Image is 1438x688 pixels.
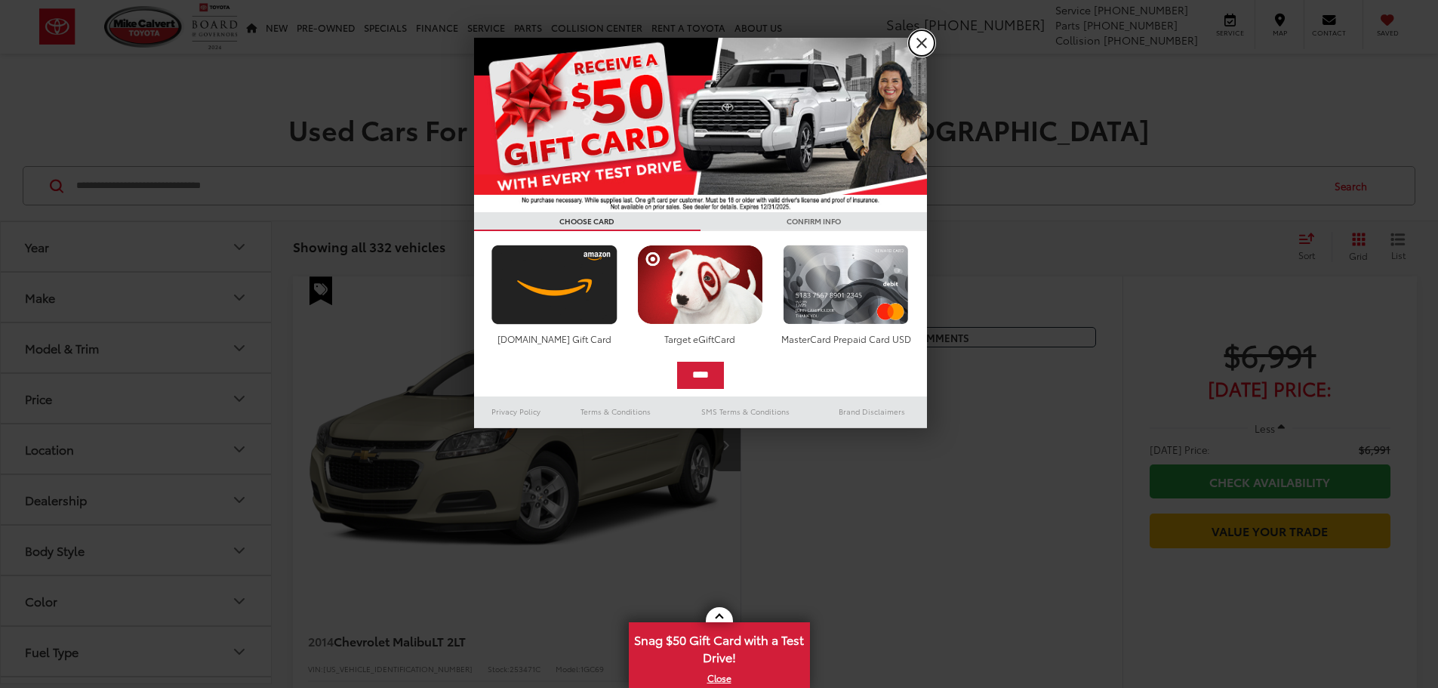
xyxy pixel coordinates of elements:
[474,38,927,212] img: 55838_top_625864.jpg
[474,403,559,421] a: Privacy Policy
[674,403,817,421] a: SMS Terms & Conditions
[633,332,767,345] div: Target eGiftCard
[488,332,621,345] div: [DOMAIN_NAME] Gift Card
[633,245,767,325] img: targetcard.png
[779,332,913,345] div: MasterCard Prepaid Card USD
[817,403,927,421] a: Brand Disclaimers
[488,245,621,325] img: amazoncard.png
[779,245,913,325] img: mastercard.png
[558,403,673,421] a: Terms & Conditions
[701,212,927,231] h3: CONFIRM INFO
[474,212,701,231] h3: CHOOSE CARD
[630,624,808,670] span: Snag $50 Gift Card with a Test Drive!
